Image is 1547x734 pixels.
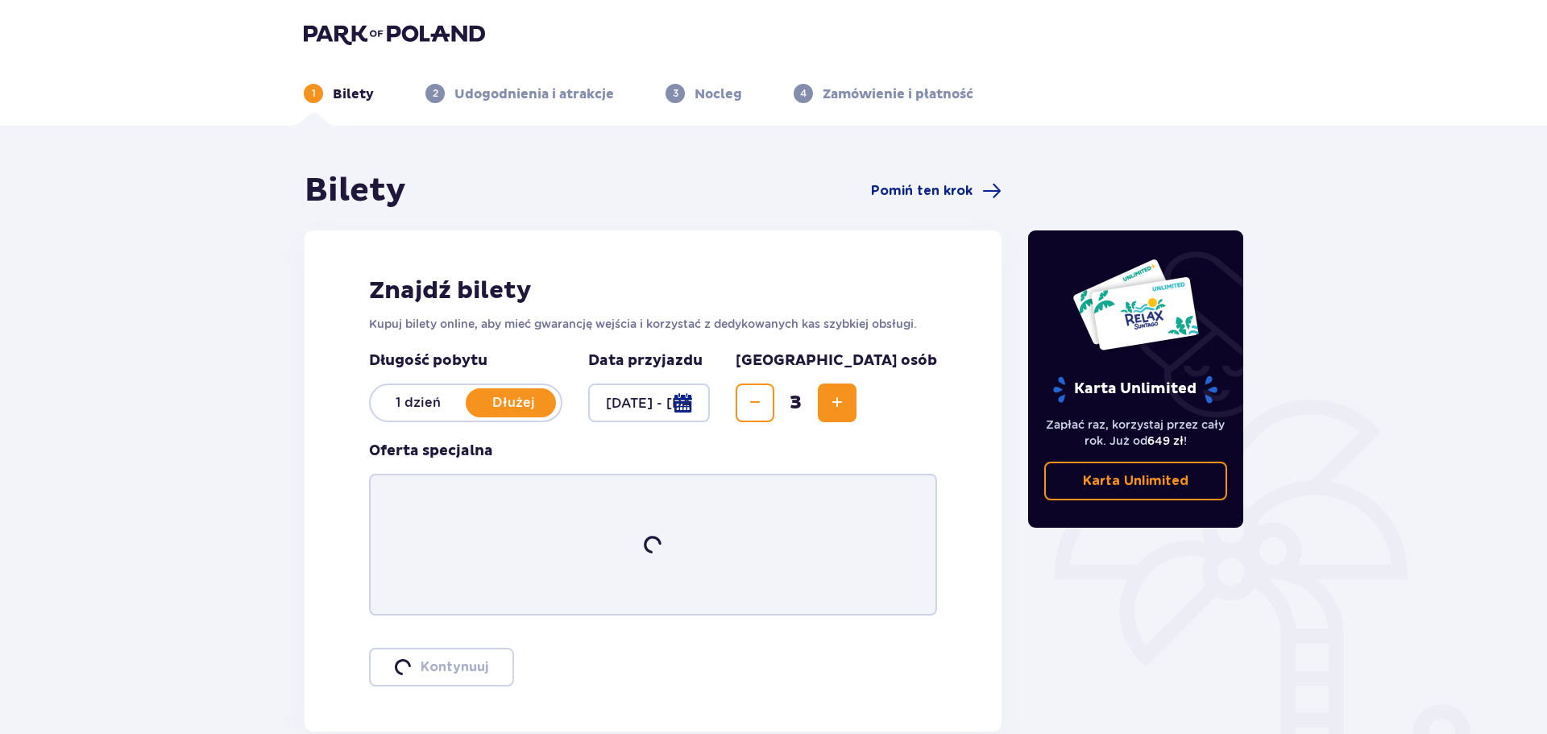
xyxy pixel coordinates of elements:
[800,86,807,101] p: 4
[823,85,973,103] p: Zamówienie i płatność
[794,84,973,103] div: 4Zamówienie i płatność
[371,394,466,412] p: 1 dzień
[425,84,614,103] div: 2Udogodnienia i atrakcje
[1051,375,1219,404] p: Karta Unlimited
[666,84,742,103] div: 3Nocleg
[736,384,774,422] button: Zmniejsz
[454,85,614,103] p: Udogodnienia i atrakcje
[1044,417,1228,449] p: Zapłać raz, korzystaj przez cały rok. Już od !
[588,351,703,371] p: Data przyjazdu
[312,86,316,101] p: 1
[369,316,937,332] p: Kupuj bilety online, aby mieć gwarancję wejścia i korzystać z dedykowanych kas szybkiej obsługi.
[304,84,374,103] div: 1Bilety
[305,171,406,211] h1: Bilety
[369,648,514,686] button: loaderKontynuuj
[736,351,937,371] p: [GEOGRAPHIC_DATA] osób
[369,276,937,306] h2: Znajdź bilety
[1147,434,1184,447] span: 649 zł
[304,23,485,45] img: Park of Poland logo
[392,657,413,678] img: loader
[1072,258,1200,351] img: Dwie karty całoroczne do Suntago z napisem 'UNLIMITED RELAX', na białym tle z tropikalnymi liśćmi...
[1083,472,1188,490] p: Karta Unlimited
[778,391,815,415] span: 3
[333,85,374,103] p: Bilety
[640,532,666,558] img: loader
[369,442,493,461] h3: Oferta specjalna
[421,658,488,676] p: Kontynuuj
[673,86,678,101] p: 3
[818,384,856,422] button: Zwiększ
[871,182,973,200] span: Pomiń ten krok
[1044,462,1228,500] a: Karta Unlimited
[466,394,561,412] p: Dłużej
[695,85,742,103] p: Nocleg
[871,181,1002,201] a: Pomiń ten krok
[433,86,438,101] p: 2
[369,351,562,371] p: Długość pobytu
